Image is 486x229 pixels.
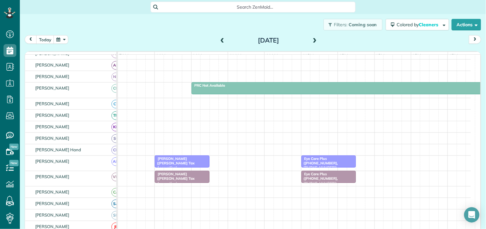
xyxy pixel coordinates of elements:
button: today [36,35,54,44]
span: ND [111,73,120,81]
span: [PERSON_NAME] [34,113,71,118]
span: [PERSON_NAME] [34,101,71,106]
button: Colored byCleaners [386,19,449,30]
span: 10am [228,53,243,58]
div: Open Intercom Messenger [464,207,480,223]
button: next [469,35,481,44]
span: [PERSON_NAME] [34,174,71,179]
span: [PERSON_NAME] [34,74,71,79]
span: [PERSON_NAME] [34,85,71,91]
span: SM [111,211,120,220]
span: SC [111,134,120,143]
span: [PERSON_NAME] [34,189,71,194]
span: 3pm [411,53,423,58]
span: 11am [265,53,279,58]
span: CA [111,188,120,197]
span: [PERSON_NAME] [34,159,71,164]
span: [PERSON_NAME] [34,201,71,206]
span: 8am [155,53,167,58]
span: VM [111,173,120,181]
span: 7am [118,53,130,58]
button: prev [25,35,37,44]
span: 4pm [448,53,459,58]
span: KD [111,123,120,131]
span: New [9,160,19,166]
h2: [DATE] [228,37,309,44]
button: Actions [452,19,481,30]
span: [PERSON_NAME] [34,136,71,141]
span: [PERSON_NAME] ([PERSON_NAME] Tax Accounting) ([PHONE_NUMBER]) [154,156,194,175]
span: AM [111,157,120,166]
span: 2pm [375,53,386,58]
span: CM [111,84,120,93]
span: Eye Care Plus ([PHONE_NUMBER], [PHONE_NUMBER]) [301,156,338,170]
span: Cleaners [419,22,440,28]
span: [PERSON_NAME] [34,124,71,129]
span: [PERSON_NAME] [34,224,71,229]
span: AR [111,61,120,70]
span: [PERSON_NAME] [34,62,71,67]
span: Filters: [334,22,348,28]
span: New [9,144,19,150]
span: PRC Not Available [191,83,226,88]
span: CT [111,100,120,108]
span: 12pm [301,53,315,58]
span: Coming soon [349,22,377,28]
span: Colored by [397,22,441,28]
span: Eye Care Plus ([PHONE_NUMBER], [PHONE_NUMBER]) [301,172,338,186]
span: [PERSON_NAME] [34,212,71,217]
span: 1pm [338,53,349,58]
span: TM [111,111,120,120]
span: SA [111,200,120,208]
span: [PERSON_NAME] ([PERSON_NAME] Tax Accounting) ([PHONE_NUMBER]) [154,172,194,190]
span: CH [111,146,120,154]
span: 9am [192,53,203,58]
span: [PERSON_NAME] Hand [34,147,82,152]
